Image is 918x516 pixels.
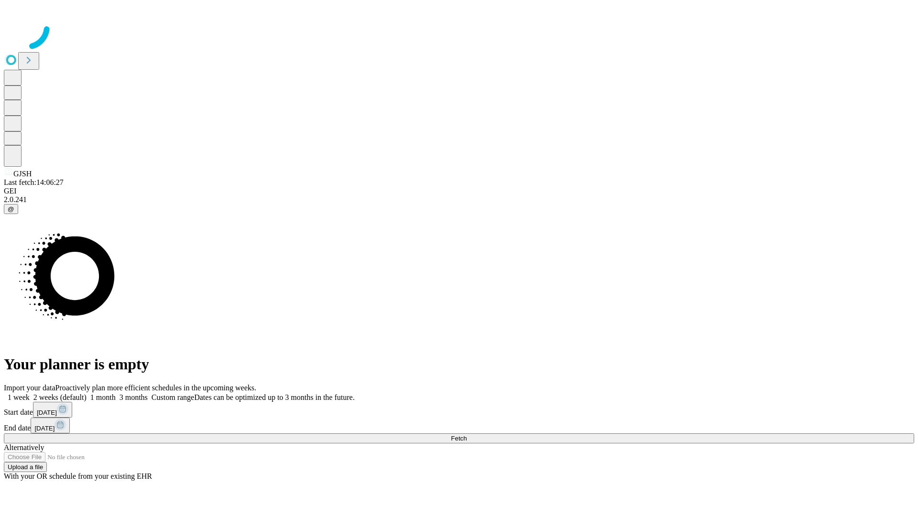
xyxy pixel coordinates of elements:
[4,418,914,433] div: End date
[4,187,914,195] div: GEI
[55,384,256,392] span: Proactively plan more efficient schedules in the upcoming weeks.
[4,384,55,392] span: Import your data
[33,402,72,418] button: [DATE]
[8,205,14,213] span: @
[4,433,914,443] button: Fetch
[4,402,914,418] div: Start date
[13,170,32,178] span: GJSH
[194,393,354,401] span: Dates can be optimized up to 3 months in the future.
[4,462,47,472] button: Upload a file
[4,195,914,204] div: 2.0.241
[90,393,116,401] span: 1 month
[120,393,148,401] span: 3 months
[4,178,64,186] span: Last fetch: 14:06:27
[4,472,152,480] span: With your OR schedule from your existing EHR
[152,393,194,401] span: Custom range
[31,418,70,433] button: [DATE]
[4,204,18,214] button: @
[34,425,55,432] span: [DATE]
[33,393,87,401] span: 2 weeks (default)
[4,355,914,373] h1: Your planner is empty
[8,393,30,401] span: 1 week
[451,435,467,442] span: Fetch
[37,409,57,416] span: [DATE]
[4,443,44,451] span: Alternatively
